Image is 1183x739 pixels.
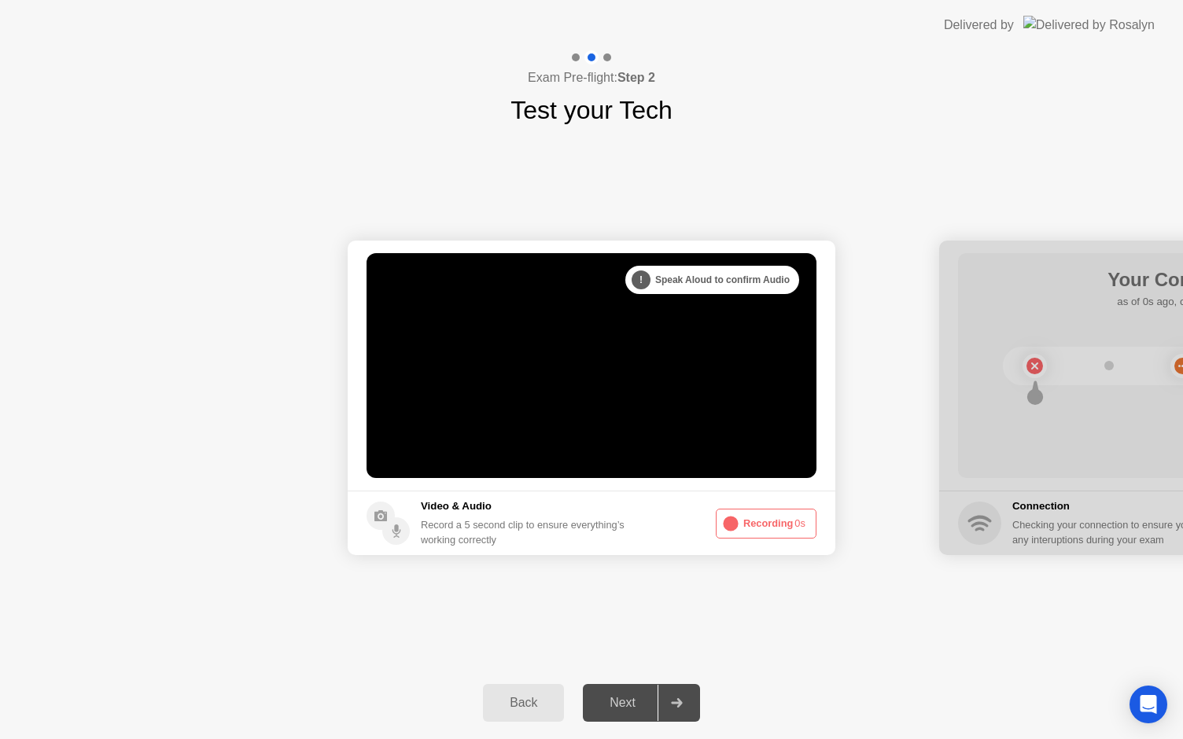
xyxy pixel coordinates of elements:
[944,16,1014,35] div: Delivered by
[583,684,700,722] button: Next
[1023,16,1155,34] img: Delivered by Rosalyn
[488,696,559,710] div: Back
[625,266,799,294] div: Speak Aloud to confirm Audio
[794,517,805,529] span: 0s
[617,71,655,84] b: Step 2
[421,498,631,514] h5: Video & Audio
[716,509,816,539] button: Recording0s
[421,517,631,547] div: Record a 5 second clip to ensure everything’s working correctly
[510,91,673,129] h1: Test your Tech
[588,696,658,710] div: Next
[1130,686,1167,723] div: Open Intercom Messenger
[528,68,655,87] h4: Exam Pre-flight:
[483,684,564,722] button: Back
[632,270,650,289] div: !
